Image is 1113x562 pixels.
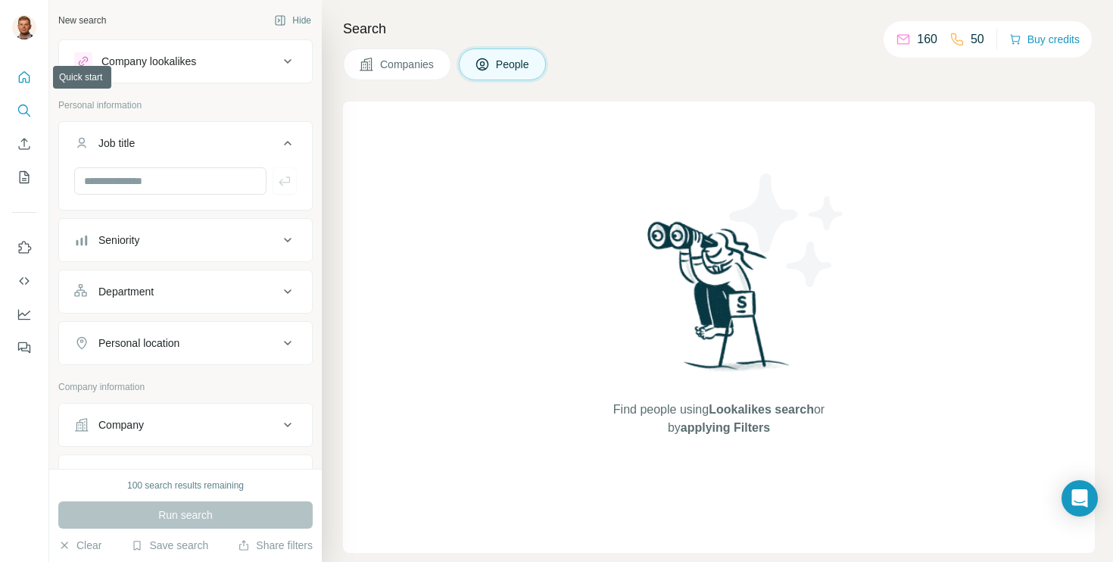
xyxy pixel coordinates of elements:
div: 100 search results remaining [127,479,244,492]
img: Avatar [12,15,36,39]
div: Open Intercom Messenger [1062,480,1098,517]
div: Seniority [98,233,139,248]
button: Hide [263,9,322,32]
button: Search [12,97,36,124]
p: Company information [58,380,313,394]
button: Share filters [238,538,313,553]
div: Job title [98,136,135,151]
div: New search [58,14,106,27]
span: Lookalikes search [709,403,814,416]
h4: Search [343,18,1095,39]
button: Personal location [59,325,312,361]
button: Job title [59,125,312,167]
div: Company lookalikes [101,54,196,69]
button: Quick start [12,64,36,91]
button: Use Surfe API [12,267,36,295]
div: Company [98,417,144,432]
span: applying Filters [681,421,770,434]
p: 50 [971,30,984,48]
button: Feedback [12,334,36,361]
div: Department [98,284,154,299]
button: Dashboard [12,301,36,328]
button: Save search [131,538,208,553]
span: Companies [380,57,435,72]
button: Seniority [59,222,312,258]
button: Department [59,273,312,310]
button: Company [59,407,312,443]
div: Personal location [98,336,179,351]
span: Find people using or by [597,401,840,437]
p: Personal information [58,98,313,112]
button: Clear [58,538,101,553]
p: 160 [917,30,937,48]
button: Company lookalikes [59,43,312,80]
button: Enrich CSV [12,130,36,158]
span: People [496,57,531,72]
button: My lists [12,164,36,191]
img: Surfe Illustration - Stars [719,162,856,298]
img: Surfe Illustration - Woman searching with binoculars [641,217,798,386]
button: Industry [59,458,312,495]
button: Buy credits [1009,29,1080,50]
button: Use Surfe on LinkedIn [12,234,36,261]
